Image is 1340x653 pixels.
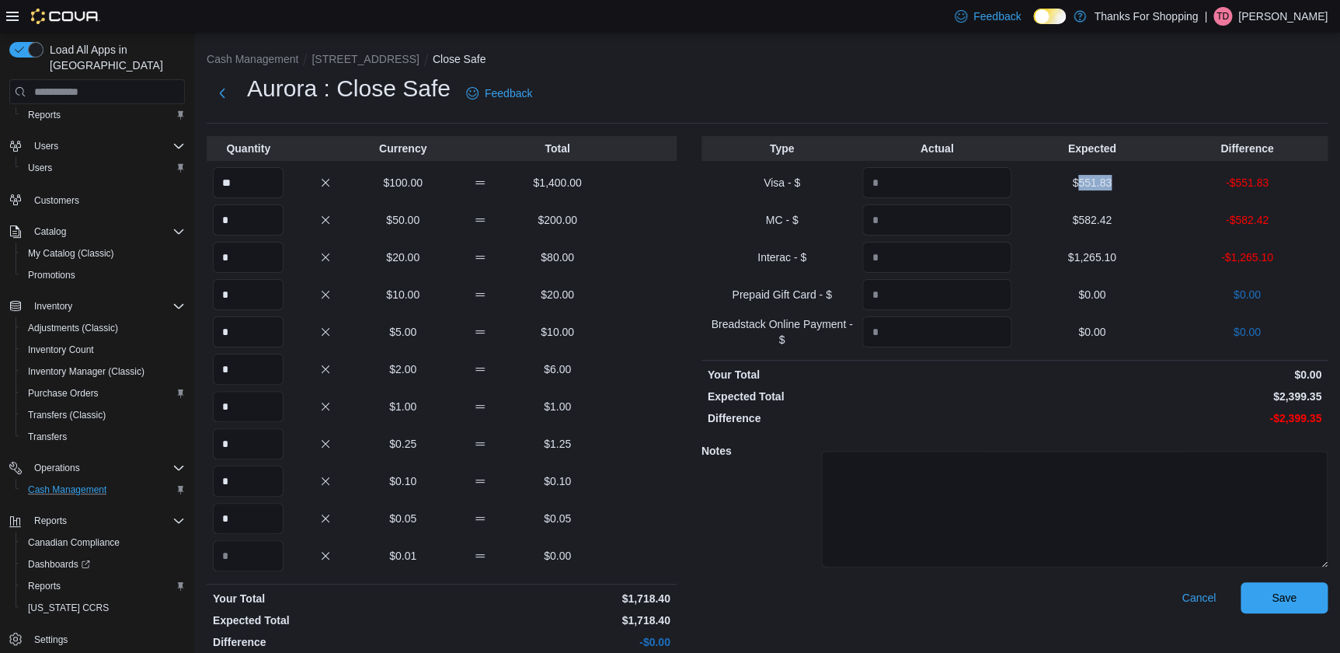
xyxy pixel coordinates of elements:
[22,266,185,285] span: Promotions
[28,322,118,334] span: Adjustments (Classic)
[444,613,670,628] p: $1,718.40
[28,109,61,121] span: Reports
[28,580,61,592] span: Reports
[22,106,185,124] span: Reports
[22,406,185,424] span: Transfers (Classic)
[213,204,284,236] input: Quantity
[16,426,191,448] button: Transfers
[1018,410,1321,426] p: -$2,399.35
[28,137,64,155] button: Users
[28,190,185,209] span: Customers
[16,382,191,404] button: Purchase Orders
[34,140,58,152] span: Users
[28,269,75,281] span: Promotions
[522,511,593,526] p: $0.05
[444,634,670,650] p: -$0.00
[22,159,185,177] span: Users
[3,221,191,243] button: Catalog
[708,175,857,190] p: Visa - $
[1238,7,1328,26] p: [PERSON_NAME]
[1172,287,1321,302] p: $0.00
[708,367,1011,382] p: Your Total
[22,480,185,499] span: Cash Management
[16,575,191,597] button: Reports
[708,389,1011,404] p: Expected Total
[213,466,284,497] input: Quantity
[28,191,85,210] a: Customers
[1213,7,1232,26] div: Tyler Dirks
[1018,287,1167,302] p: $0.00
[367,212,438,228] p: $50.00
[16,479,191,501] button: Cash Management
[367,361,438,377] p: $2.00
[28,459,185,477] span: Operations
[213,167,284,198] input: Quantity
[485,86,532,101] span: Feedback
[22,533,126,552] a: Canadian Compliance
[28,630,185,649] span: Settings
[522,436,593,452] p: $1.25
[28,512,73,530] button: Reports
[16,404,191,426] button: Transfers (Classic)
[1172,324,1321,340] p: $0.00
[433,53,486,65] button: Close Safe
[1204,7,1207,26] p: |
[207,78,238,109] button: Next
[367,141,438,156] p: Currency
[16,104,191,126] button: Reports
[22,428,73,446] a: Transfers
[34,300,72,313] span: Inventory
[1182,590,1216,606] span: Cancel
[22,340,100,359] a: Inventory Count
[708,141,857,156] p: Type
[708,250,857,265] p: Interac - $
[34,515,67,527] span: Reports
[207,53,298,65] button: Cash Management
[22,384,185,403] span: Purchase Orders
[34,634,68,646] span: Settings
[522,361,593,377] p: $6.00
[3,457,191,479] button: Operations
[1172,175,1321,190] p: -$551.83
[3,628,191,651] button: Settings
[973,9,1021,24] span: Feedback
[22,244,120,263] a: My Catalog (Classic)
[28,558,90,571] span: Dashboards
[367,511,438,526] p: $0.05
[28,387,99,400] span: Purchase Orders
[1172,212,1321,228] p: -$582.42
[22,599,185,617] span: Washington CCRS
[28,630,74,649] a: Settings
[213,316,284,347] input: Quantity
[247,73,451,104] h1: Aurora : Close Safe
[1033,9,1066,25] input: Dark Mode
[367,436,438,452] p: $0.25
[213,613,438,628] p: Expected Total
[3,510,191,532] button: Reports
[16,553,191,575] a: Dashboards
[701,435,818,466] h5: Notes
[862,242,1011,273] input: Quantity
[862,204,1011,236] input: Quantity
[28,602,109,614] span: [US_STATE] CCRS
[28,409,106,421] span: Transfers (Classic)
[213,634,438,650] p: Difference
[28,344,94,356] span: Inventory Count
[213,591,438,606] p: Your Total
[213,242,284,273] input: Quantity
[1272,590,1296,606] span: Save
[3,295,191,317] button: Inventory
[22,159,58,177] a: Users
[1018,212,1167,228] p: $582.42
[522,548,593,564] p: $0.00
[22,577,185,595] span: Reports
[522,399,593,414] p: $1.00
[213,503,284,534] input: Quantity
[16,339,191,361] button: Inventory Count
[213,540,284,571] input: Quantity
[16,157,191,179] button: Users
[22,577,67,595] a: Reports
[34,462,80,474] span: Operations
[22,362,151,381] a: Inventory Manager (Classic)
[862,167,1011,198] input: Quantity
